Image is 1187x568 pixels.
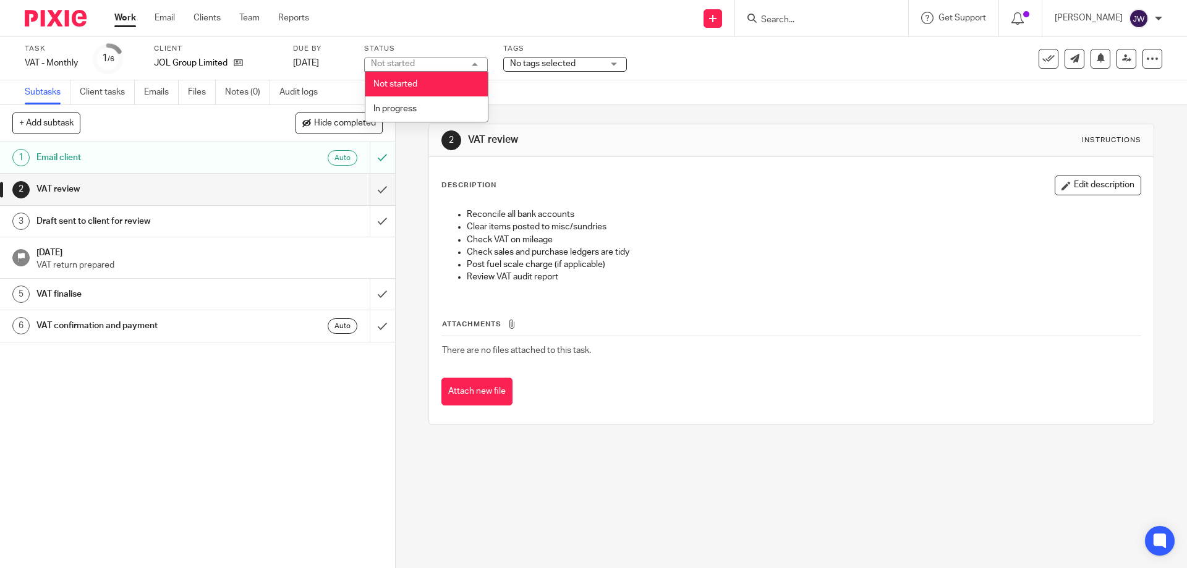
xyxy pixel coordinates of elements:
button: Attach new file [441,378,513,405]
label: Tags [503,44,627,54]
img: svg%3E [1129,9,1149,28]
a: Files [188,80,216,104]
p: Clear items posted to misc/sundries [467,221,1140,233]
a: Emails [144,80,179,104]
h1: [DATE] [36,244,383,259]
a: Audit logs [279,80,327,104]
a: Reports [278,12,309,24]
h1: VAT review [468,134,818,146]
h1: VAT review [36,180,250,198]
p: Check sales and purchase ledgers are tidy [467,246,1140,258]
label: Client [154,44,278,54]
a: Team [239,12,260,24]
span: In progress [373,104,417,113]
div: 6 [12,317,30,334]
p: Description [441,180,496,190]
span: Get Support [938,14,986,22]
span: Hide completed [314,119,376,129]
input: Search [760,15,871,26]
div: 1 [102,51,114,66]
h1: Draft sent to client for review [36,212,250,231]
h1: VAT finalise [36,285,250,303]
span: Attachments [442,321,501,328]
label: Status [364,44,488,54]
a: Notes (0) [225,80,270,104]
span: No tags selected [510,59,576,68]
h1: VAT confirmation and payment [36,316,250,335]
span: Not started [373,80,417,88]
button: + Add subtask [12,112,80,134]
div: 3 [12,213,30,230]
p: [PERSON_NAME] [1055,12,1123,24]
a: Client tasks [80,80,135,104]
a: Subtasks [25,80,70,104]
div: 1 [12,149,30,166]
p: VAT return prepared [36,259,383,271]
div: 5 [12,286,30,303]
p: JOL Group Limited [154,57,228,69]
button: Edit description [1055,176,1141,195]
p: Check VAT on mileage [467,234,1140,246]
span: There are no files attached to this task. [442,346,591,355]
img: Pixie [25,10,87,27]
div: Not started [371,59,415,68]
div: Auto [328,150,357,166]
h1: Email client [36,148,250,167]
div: 2 [441,130,461,150]
a: Email [155,12,175,24]
p: Review VAT audit report [467,271,1140,283]
p: Reconcile all bank accounts [467,208,1140,221]
label: Task [25,44,78,54]
a: Work [114,12,136,24]
small: /6 [108,56,114,62]
a: Clients [194,12,221,24]
span: [DATE] [293,59,319,67]
div: Auto [328,318,357,334]
div: VAT - Monthly [25,57,78,69]
p: Post fuel scale charge (if applicable) [467,258,1140,271]
div: 2 [12,181,30,198]
button: Hide completed [296,112,383,134]
div: Instructions [1082,135,1141,145]
label: Due by [293,44,349,54]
